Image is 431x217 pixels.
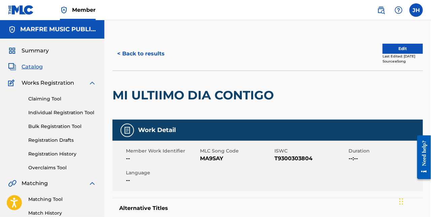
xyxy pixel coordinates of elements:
[119,205,416,212] h5: Alternative Titles
[274,147,347,155] span: ISWC
[72,6,96,14] span: Member
[22,79,74,87] span: Works Registration
[374,3,388,17] a: Public Search
[28,95,96,102] a: Claiming Tool
[383,54,423,59] div: Last Edited: [DATE]
[126,147,199,155] span: Member Work Identifier
[399,191,403,212] div: Drag
[349,155,422,163] span: --:--
[397,185,431,217] iframe: Chat Widget
[8,63,43,71] a: CatalogCatalog
[395,6,403,14] img: help
[349,147,422,155] span: Duration
[88,79,96,87] img: expand
[377,6,385,14] img: search
[28,123,96,130] a: Bulk Registration Tool
[383,59,423,64] div: Source: eSong
[126,169,199,176] span: Language
[112,45,169,62] button: < Back to results
[60,6,68,14] img: Top Rightsholder
[20,26,96,33] h5: MARFRE MUSIC PUBLISHING CO.
[409,3,423,17] div: User Menu
[28,150,96,158] a: Registration History
[8,79,17,87] img: Works Registration
[8,47,49,55] a: SummarySummary
[123,126,131,134] img: Work Detail
[126,176,199,184] span: --
[392,3,405,17] div: Help
[8,47,16,55] img: Summary
[8,63,16,71] img: Catalog
[126,155,199,163] span: --
[22,47,49,55] span: Summary
[22,179,48,187] span: Matching
[112,88,277,103] h2: MI ULTIIMO DIA CONTIGO
[200,155,273,163] span: MA9SAY
[412,130,431,184] iframe: Resource Center
[8,179,16,187] img: Matching
[88,179,96,187] img: expand
[200,147,273,155] span: MLC Song Code
[8,5,34,15] img: MLC Logo
[138,126,176,134] h5: Work Detail
[22,63,43,71] span: Catalog
[383,44,423,54] button: Edit
[274,155,347,163] span: T9300303804
[28,109,96,116] a: Individual Registration Tool
[8,26,16,34] img: Accounts
[28,196,96,203] a: Matching Tool
[28,210,96,217] a: Match History
[28,137,96,144] a: Registration Drafts
[28,164,96,171] a: Overclaims Tool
